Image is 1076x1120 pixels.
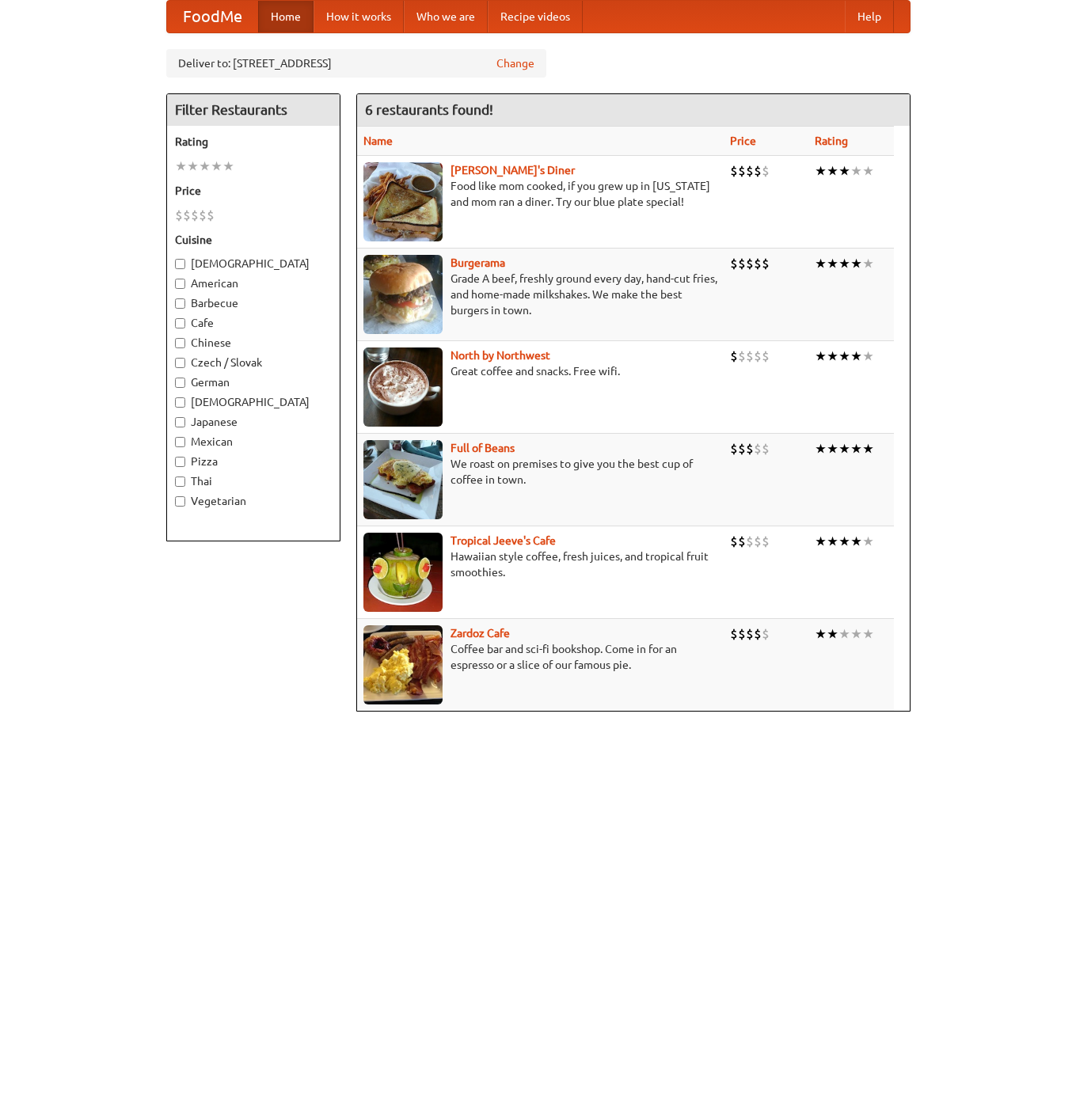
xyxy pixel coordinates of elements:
[850,162,862,180] li: ★
[451,442,515,454] a: Full of Beans
[175,275,332,291] label: American
[738,255,746,272] li: $
[258,1,314,32] a: Home
[175,338,185,348] input: Chinese
[827,440,838,457] li: ★
[363,549,717,580] p: Hawaiian style coffee, fresh juices, and tropical fruit smoothies.
[175,298,185,309] input: Barbecue
[175,259,185,269] input: [DEMOGRAPHIC_DATA]
[175,496,185,507] input: Vegetarian
[363,135,393,147] a: Name
[862,255,874,272] li: ★
[862,347,874,365] li: ★
[815,440,827,457] li: ★
[827,533,838,550] li: ★
[363,255,443,334] img: burgerama.jpg
[166,49,546,78] div: Deliver to: [STREET_ADDRESS]
[730,162,738,180] li: $
[175,493,332,509] label: Vegetarian
[762,347,770,365] li: $
[175,457,185,467] input: Pizza
[199,207,207,224] li: $
[175,207,183,224] li: $
[175,134,332,150] h5: Rating
[862,533,874,550] li: ★
[850,533,862,550] li: ★
[488,1,583,32] a: Recipe videos
[815,533,827,550] li: ★
[754,162,762,180] li: $
[175,335,332,351] label: Chinese
[199,158,211,175] li: ★
[754,533,762,550] li: $
[496,55,534,71] a: Change
[175,394,332,410] label: [DEMOGRAPHIC_DATA]
[838,440,850,457] li: ★
[850,255,862,272] li: ★
[451,349,550,362] a: North by Northwest
[363,271,717,318] p: Grade A beef, freshly ground every day, hand-cut fries, and home-made milkshakes. We make the bes...
[363,363,717,379] p: Great coffee and snacks. Free wifi.
[363,625,443,704] img: zardoz.jpg
[850,440,862,457] li: ★
[738,162,746,180] li: $
[827,625,838,643] li: ★
[838,255,850,272] li: ★
[365,102,493,117] ng-pluralize: 6 restaurants found!
[862,625,874,643] li: ★
[738,440,746,457] li: $
[746,255,754,272] li: $
[827,162,838,180] li: ★
[183,207,191,224] li: $
[730,135,756,147] a: Price
[175,295,332,311] label: Barbecue
[175,437,185,447] input: Mexican
[746,347,754,365] li: $
[175,454,332,469] label: Pizza
[175,434,332,450] label: Mexican
[827,255,838,272] li: ★
[815,255,827,272] li: ★
[363,347,443,427] img: north.jpg
[175,358,185,368] input: Czech / Slovak
[211,158,222,175] li: ★
[175,315,332,331] label: Cafe
[451,164,575,177] a: [PERSON_NAME]'s Diner
[838,625,850,643] li: ★
[738,533,746,550] li: $
[850,347,862,365] li: ★
[363,533,443,612] img: jeeves.jpg
[746,440,754,457] li: $
[175,378,185,388] input: German
[175,397,185,408] input: [DEMOGRAPHIC_DATA]
[838,533,850,550] li: ★
[451,534,556,547] b: Tropical Jeeve's Cafe
[207,207,215,224] li: $
[175,318,185,328] input: Cafe
[762,533,770,550] li: $
[730,625,738,643] li: $
[762,255,770,272] li: $
[730,255,738,272] li: $
[363,456,717,488] p: We roast on premises to give you the best cup of coffee in town.
[363,162,443,241] img: sallys.jpg
[862,162,874,180] li: ★
[815,347,827,365] li: ★
[845,1,894,32] a: Help
[815,625,827,643] li: ★
[862,440,874,457] li: ★
[730,347,738,365] li: $
[363,440,443,519] img: beans.jpg
[363,178,717,210] p: Food like mom cooked, if you grew up in [US_STATE] and mom ran a diner. Try our blue plate special!
[167,1,258,32] a: FoodMe
[838,162,850,180] li: ★
[363,641,717,673] p: Coffee bar and sci-fi bookshop. Come in for an espresso or a slice of our famous pie.
[175,417,185,427] input: Japanese
[746,533,754,550] li: $
[730,440,738,457] li: $
[175,158,187,175] li: ★
[850,625,862,643] li: ★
